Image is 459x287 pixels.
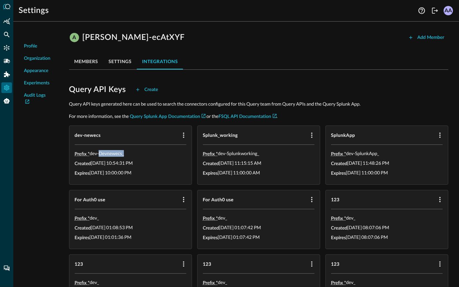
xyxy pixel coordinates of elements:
p: [DATE] 10:54:31 PM [91,160,133,166]
span: Expires [75,236,90,240]
p: dev-Splunkworking _ [218,150,259,157]
p: dev _ [90,215,99,221]
div: AA [444,6,453,15]
span: Prefix * [203,281,218,285]
span: Created [203,226,219,231]
span: Prefix * [331,152,346,156]
span: Prefix * [75,216,90,221]
a: FSQL API Documentation [219,114,277,119]
p: dev _ [90,279,99,286]
span: Experiments [24,80,49,87]
p: For more information, see the or the . [69,113,448,120]
span: The API key cannot be viewed again, but this prefix can be used to help you visually identify the... [331,215,346,221]
span: The API key cannot be viewed again, but this prefix can be used to help you visually identify the... [203,151,218,156]
span: Created [331,226,347,231]
p: [DATE] 01:07:42 PM [219,224,261,231]
div: Connectors [1,43,12,53]
div: Query Agent [1,96,12,106]
button: Add Member [404,32,448,43]
span: Prefix * [75,152,90,156]
p: [DATE] 11:00:00 PM [346,169,388,176]
span: Created [203,161,219,166]
button: Create [131,84,162,95]
span: For Auth0 use [75,196,178,203]
span: Created [75,226,91,231]
p: dev _ [218,215,227,221]
span: Prefix * [331,281,346,285]
span: For Auth0 use [203,196,307,203]
a: Audit Logs [24,92,50,106]
span: The API key cannot be viewed again, but this prefix can be used to help you visually identify the... [203,280,218,285]
span: Profile [24,43,37,50]
p: dev-Devnewecs _ [90,150,124,157]
p: [DATE] 11:48:26 PM [347,160,389,166]
span: Organization [24,55,50,62]
p: [DATE] 01:01:36 PM [90,234,132,240]
p: [DATE] 01:08:53 PM [91,224,133,231]
span: The API key cannot be viewed again, but this prefix can be used to help you visually identify the... [331,151,346,156]
button: integrations [137,53,183,69]
span: SplunkApp [331,132,435,139]
span: 123 [331,196,435,203]
span: The API key cannot be viewed again, but this prefix can be used to help you visually identify the... [203,215,218,221]
h1: [PERSON_NAME]-ecAtXYF [82,32,185,43]
button: members [69,53,103,69]
span: Prefix * [203,216,218,221]
p: dev _ [346,279,355,286]
span: Expires [331,236,346,240]
div: Addons [2,69,12,80]
div: A [70,33,79,42]
p: [DATE] 08:07:06 PM [346,234,388,240]
p: Query API keys generated here can be used to search the connectors configured for this Query team... [69,100,448,107]
span: The API key cannot be viewed again, but this prefix can be used to help you visually identify the... [331,280,346,285]
span: Prefix * [203,152,218,156]
span: Splunk_working [203,132,307,139]
span: Expires [331,171,346,176]
span: Expires [203,171,218,176]
p: [DATE] 11:15:15 AM [219,160,261,166]
span: Prefix * [331,216,346,221]
span: Created [75,161,91,166]
button: settings [103,53,137,69]
p: [DATE] 10:00:00 PM [90,169,132,176]
button: Logout [430,5,440,16]
h2: Query API Keys [69,84,126,95]
div: Chat [1,263,12,274]
span: Created [331,161,347,166]
span: 123 [203,261,307,267]
p: dev _ [346,215,355,221]
div: Summary Insights [1,16,12,27]
span: 123 [331,261,435,267]
p: dev _ [218,279,227,286]
p: [DATE] 08:07:06 PM [347,224,389,231]
span: The API key cannot be viewed again, but this prefix can be used to help you visually identify the... [75,215,90,221]
h1: Settings [19,5,49,16]
p: dev-SplunkApp _ [346,150,379,157]
div: Pipelines [1,56,12,66]
span: Appearance [24,67,48,74]
span: Prefix * [75,281,90,285]
span: dev-newecs [75,132,178,139]
p: [DATE] 01:07:42 PM [218,234,260,240]
a: Query Splunk App Documentation [130,114,206,119]
span: Expires [75,171,90,176]
span: The API key cannot be viewed again, but this prefix can be used to help you visually identify the... [75,280,90,285]
span: The API key cannot be viewed again, but this prefix can be used to help you visually identify the... [75,151,90,156]
div: Settings [1,82,12,93]
div: Federated Search [1,29,12,40]
span: Expires [203,236,218,240]
p: [DATE] 11:00:00 AM [218,169,260,176]
span: 123 [75,261,178,267]
button: Help [416,5,427,16]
